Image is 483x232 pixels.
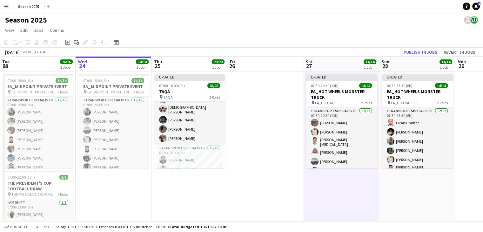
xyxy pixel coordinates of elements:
span: 23 [1,62,10,70]
h3: EA_HOT WHEELS MONSTER TRUCK [382,89,453,100]
span: 07:00-22:00 (15h) [7,175,35,180]
span: Sun [382,59,389,65]
span: Week 39 [21,50,37,54]
app-job-card: Updated07:30-13:30 (6h)14/14EA_HOT WHEELS MONSTER TRUCK EA_HOT WHEELS2 RolesTransport Specialists... [382,74,453,168]
span: EA_HOT WHEELS [391,100,418,105]
span: 07:30-13:30 (6h) [387,83,413,88]
a: Comms [47,26,67,34]
span: 07:00-16:00 (9h) [159,83,185,88]
span: 25 [153,62,162,70]
h1: Season 2025 [5,15,47,25]
span: Thu [154,59,162,65]
h3: EA_HOT WHEELS MONSTER TRUCK [306,89,377,100]
span: 07:00-15:00 (8h) [7,78,33,83]
span: EA_MIDPOINT PRIVATE EVENT [11,90,57,94]
span: 2 Roles [57,90,68,94]
span: 07:30-20:30 (13h) [311,83,339,88]
h3: TAQA [154,89,225,94]
span: THE PRESIDENT'S CUP FOOTBALL DRAW [11,192,57,197]
span: 29 [457,62,466,70]
h3: EA_MIDPOINT PRIVATE EVENT [2,84,73,89]
span: Jobs [34,27,44,33]
span: 14/14 [136,59,149,64]
div: Updated [306,74,377,79]
span: 2 Roles [133,90,144,94]
span: 14/14 [359,83,372,88]
span: 14/14 [364,59,376,64]
span: Comms [50,27,64,33]
span: 14/14 [56,78,68,83]
span: 28 [381,62,389,70]
div: +04 [39,50,45,54]
span: 07:00-15:00 (8h) [83,78,109,83]
span: TAQA [163,95,173,99]
span: 2 Roles [437,100,448,105]
div: Updated [382,74,453,79]
app-user-avatar: ROAD TRANSIT [470,16,478,24]
h3: THE PRESIDENT'S CUP FOOTBALL DRAW [2,180,73,192]
span: 26/26 [60,59,73,64]
button: Season 2025 [13,0,44,13]
div: [DATE] [5,49,20,55]
span: 28/28 [207,83,220,88]
span: 1 [478,2,480,6]
span: View [5,27,14,33]
span: 14/14 [131,78,144,83]
div: Salary 1 821 552.50 DH + Expenses 0.00 DH + Subsistence 0.00 DH = [56,224,228,229]
span: Tue [2,59,10,65]
div: 1 Job [212,65,224,70]
span: 5 Roles [57,192,68,197]
div: 1 Job [440,65,452,70]
button: Publish 14 jobs [401,48,440,56]
app-job-card: 07:00-15:00 (8h)14/14EA_MIDPOINT PRIVATE EVENT EA_MIDPOINT PRIVATE EVENT2 RolesTransport Speciali... [2,74,73,168]
app-job-card: Updated07:00-16:00 (9h)28/28TAQA TAQA3 Roles[PERSON_NAME][PERSON_NAME][PERSON_NAME][DEMOGRAPHIC_D... [154,74,225,168]
span: Total Budgeted 1 821 552.50 DH [170,224,228,229]
app-user-avatar: ROAD TRANSIT [464,16,472,24]
span: 26 [229,62,235,70]
span: EA_MIDPOINT PRIVATE EVENT [87,90,133,94]
div: Updated [154,74,225,79]
span: Fri [230,59,235,65]
span: 2 Roles [361,100,372,105]
span: Wed [78,59,87,65]
app-card-role: Transport Specialists12/1207:00-15:00 (8h)[PERSON_NAME][PERSON_NAME][PERSON_NAME][PERSON_NAME][PE... [78,97,149,220]
button: Budgeted [3,223,30,230]
span: 8/8 [59,175,68,180]
span: Edit [20,27,28,33]
a: Jobs [31,26,46,34]
a: Edit [18,26,30,34]
span: 24 [77,62,87,70]
div: 1 Job [136,65,148,70]
app-job-card: 07:00-15:00 (8h)14/14EA_MIDPOINT PRIVATE EVENT EA_MIDPOINT PRIVATE EVENT2 RolesTransport Speciali... [78,74,149,168]
span: 27 [305,62,313,70]
span: All jobs [35,224,50,229]
app-job-card: Updated07:30-20:30 (13h)14/14EA_HOT WHEELS MONSTER TRUCK EA_HOT WHEELS2 RolesTransport Specialist... [306,74,377,168]
a: 1 [472,3,480,10]
span: Budgeted [10,225,29,229]
a: View [3,26,17,34]
span: Mon [458,59,466,65]
h3: EA_MIDPOINT PRIVATE EVENT [78,84,149,89]
app-card-role: AM SHIFT1/107:00-13:00 (6h)[PERSON_NAME] [2,199,73,221]
span: Sat [306,59,313,65]
span: 28/28 [212,59,225,64]
div: 3 Jobs [60,65,72,70]
span: 14/14 [439,59,452,64]
div: 1 Job [364,65,376,70]
span: EA_HOT WHEELS [315,100,342,105]
button: Revert 14 jobs [441,48,478,56]
span: 3 Roles [209,95,220,99]
span: 14/14 [435,83,448,88]
app-card-role: Transport Specialists12/1207:00-15:00 (8h)[PERSON_NAME][PERSON_NAME][PERSON_NAME][PERSON_NAME][PE... [2,97,73,220]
